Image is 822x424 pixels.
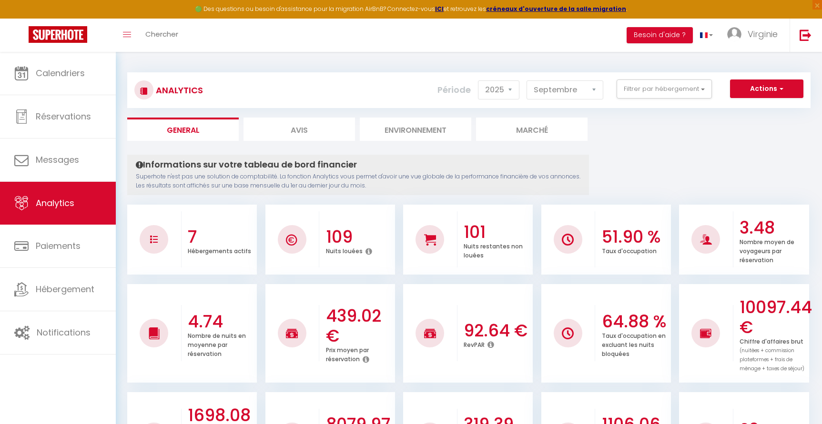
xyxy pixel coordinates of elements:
[476,118,588,141] li: Marché
[464,321,530,341] h3: 92.64 €
[136,172,580,190] p: Superhote n'est pas une solution de comptabilité. La fonction Analytics vous permet d'avoir une v...
[627,27,693,43] button: Besoin d'aide ?
[781,381,815,417] iframe: Chat
[562,327,574,339] img: NO IMAGE
[464,339,485,349] p: RevPAR
[740,218,806,238] h3: 3.48
[740,335,804,373] p: Chiffre d'affaires brut
[145,29,178,39] span: Chercher
[244,118,355,141] li: Avis
[602,245,657,255] p: Taux d'occupation
[800,29,812,41] img: logout
[464,222,530,242] h3: 101
[188,330,246,358] p: Nombre de nuits en moyenne par réservation
[153,79,203,101] h3: Analytics
[740,297,806,337] h3: 10097.44 €
[486,5,626,13] a: créneaux d'ouverture de la salle migration
[29,26,87,43] img: Super Booking
[720,19,790,52] a: ... Virginie
[188,227,254,247] h3: 7
[700,327,712,339] img: NO IMAGE
[740,236,794,264] p: Nombre moyen de voyageurs par réservation
[188,245,251,255] p: Hébergements actifs
[36,67,85,79] span: Calendriers
[727,27,741,41] img: ...
[36,110,91,122] span: Réservations
[748,28,778,40] span: Virginie
[360,118,471,141] li: Environnement
[326,306,393,346] h3: 439.02 €
[602,312,669,332] h3: 64.88 %
[326,245,363,255] p: Nuits louées
[435,5,444,13] a: ICI
[326,344,369,363] p: Prix moyen par réservation
[127,118,239,141] li: General
[36,197,74,209] span: Analytics
[138,19,185,52] a: Chercher
[464,240,523,259] p: Nuits restantes non louées
[602,330,666,358] p: Taux d'occupation en excluant les nuits bloquées
[602,227,669,247] h3: 51.90 %
[188,312,254,332] h3: 4.74
[730,79,803,99] button: Actions
[150,236,158,243] img: NO IMAGE
[36,154,79,166] span: Messages
[326,227,393,247] h3: 109
[617,79,712,99] button: Filtrer par hébergement
[36,283,94,295] span: Hébergement
[36,240,81,252] span: Paiements
[136,159,580,170] h4: Informations sur votre tableau de bord financier
[740,347,804,372] span: (nuitées + commission plateformes + frais de ménage + taxes de séjour)
[37,326,91,338] span: Notifications
[437,79,471,100] label: Période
